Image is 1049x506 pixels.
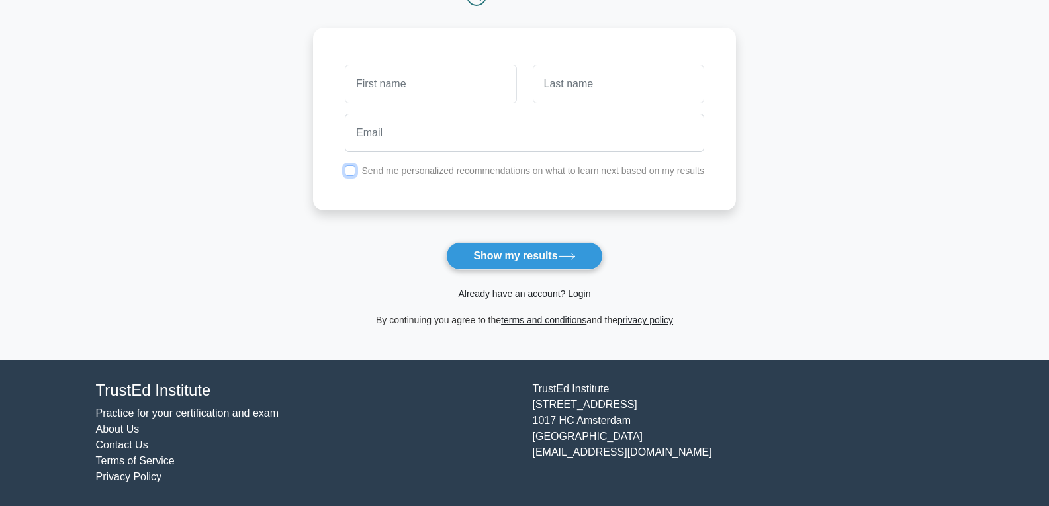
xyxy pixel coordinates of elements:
[345,114,704,152] input: Email
[96,439,148,450] a: Contact Us
[345,65,516,103] input: First name
[617,315,673,325] a: privacy policy
[361,165,704,176] label: Send me personalized recommendations on what to learn next based on my results
[458,288,590,299] a: Already have an account? Login
[525,381,962,485] div: TrustEd Institute [STREET_ADDRESS] 1017 HC Amsterdam [GEOGRAPHIC_DATA] [EMAIL_ADDRESS][DOMAIN_NAME]
[96,423,140,435] a: About Us
[501,315,586,325] a: terms and conditions
[96,381,517,400] h4: TrustEd Institute
[96,471,162,482] a: Privacy Policy
[96,407,279,419] a: Practice for your certification and exam
[96,455,175,466] a: Terms of Service
[305,312,744,328] div: By continuing you agree to the and the
[446,242,602,270] button: Show my results
[533,65,704,103] input: Last name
